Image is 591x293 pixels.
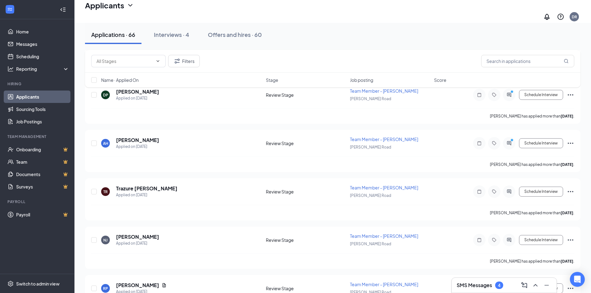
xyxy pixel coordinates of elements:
b: [DATE] [561,162,573,167]
a: DocumentsCrown [16,168,69,180]
svg: Document [162,283,167,288]
svg: Note [476,189,483,194]
span: Team Member - [PERSON_NAME] [350,233,418,239]
p: [PERSON_NAME] has applied more than . [490,113,574,119]
button: ComposeMessage [519,280,529,290]
span: [PERSON_NAME] Road [350,145,391,149]
svg: Filter [173,57,181,65]
span: [PERSON_NAME] Road [350,96,391,101]
span: Name · Applied On [101,77,139,83]
div: Applied on [DATE] [116,144,159,150]
div: Applied on [DATE] [116,95,159,101]
p: [PERSON_NAME] has applied more than . [490,162,574,167]
a: PayrollCrown [16,208,69,221]
div: Review Stage [266,237,346,243]
svg: Ellipses [567,140,574,147]
button: Schedule Interview [519,90,563,100]
h5: Trazure [PERSON_NAME] [116,185,177,192]
button: Filter Filters [168,55,200,67]
svg: Note [476,141,483,146]
span: Team Member - [PERSON_NAME] [350,282,418,287]
span: [PERSON_NAME] Road [350,242,391,246]
svg: Tag [490,189,498,194]
div: DR [572,14,577,20]
div: Applied on [DATE] [116,192,177,198]
div: Review Stage [266,285,346,291]
span: Team Member - [PERSON_NAME] [350,185,418,190]
svg: ComposeMessage [521,282,528,289]
svg: PrimaryDot [509,138,517,143]
button: Schedule Interview [519,235,563,245]
span: Job posting [350,77,373,83]
svg: Settings [7,281,14,287]
div: NJ [103,238,108,243]
a: Messages [16,38,69,50]
svg: Tag [490,238,498,242]
a: TeamCrown [16,156,69,168]
div: Applied on [DATE] [116,240,159,246]
span: [PERSON_NAME] Road [350,193,391,198]
a: Job Postings [16,115,69,128]
a: SurveysCrown [16,180,69,193]
svg: ActiveChat [505,141,513,146]
div: Reporting [16,66,69,72]
div: Hiring [7,81,68,87]
a: Home [16,25,69,38]
svg: ChevronUp [532,282,539,289]
p: [PERSON_NAME] has applied more than . [490,210,574,215]
a: OnboardingCrown [16,143,69,156]
div: Review Stage [266,140,346,146]
h5: [PERSON_NAME] [116,137,159,144]
b: [DATE] [561,211,573,215]
svg: Ellipses [567,188,574,195]
svg: ActiveChat [505,92,513,97]
svg: Analysis [7,66,14,72]
h3: SMS Messages [457,282,492,289]
svg: MagnifyingGlass [564,59,569,64]
div: 4 [498,283,500,288]
button: Minimize [542,280,552,290]
span: Score [434,77,446,83]
span: Team Member - [PERSON_NAME] [350,136,418,142]
input: Search in applications [481,55,574,67]
svg: WorkstreamLogo [7,6,13,12]
div: TR [103,189,108,194]
div: Review Stage [266,92,346,98]
svg: ActiveChat [505,189,513,194]
svg: Ellipses [567,285,574,292]
div: Open Intercom Messenger [570,272,585,287]
div: Interviews · 4 [154,31,189,38]
a: Scheduling [16,50,69,63]
svg: ChevronDown [155,59,160,64]
a: Sourcing Tools [16,103,69,115]
div: Offers and hires · 60 [208,31,262,38]
a: Applicants [16,91,69,103]
svg: ActiveChat [505,238,513,242]
div: Payroll [7,199,68,204]
div: AH [103,141,108,146]
div: Team Management [7,134,68,139]
svg: QuestionInfo [557,13,564,20]
button: Schedule Interview [519,138,563,148]
b: [DATE] [561,259,573,264]
svg: ChevronDown [127,2,134,9]
div: DP [103,92,108,98]
div: Switch to admin view [16,281,60,287]
svg: Minimize [543,282,550,289]
input: All Stages [96,58,153,64]
svg: Ellipses [567,236,574,244]
svg: Note [476,92,483,97]
svg: Ellipses [567,91,574,99]
span: Stage [266,77,278,83]
div: RP [103,286,108,291]
h5: [PERSON_NAME] [116,233,159,240]
button: ChevronUp [531,280,540,290]
div: Applications · 66 [91,31,135,38]
svg: Notifications [543,13,551,20]
svg: Tag [490,141,498,146]
svg: Note [476,238,483,242]
div: Review Stage [266,189,346,195]
b: [DATE] [561,114,573,118]
svg: Collapse [60,7,66,13]
svg: Tag [490,92,498,97]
